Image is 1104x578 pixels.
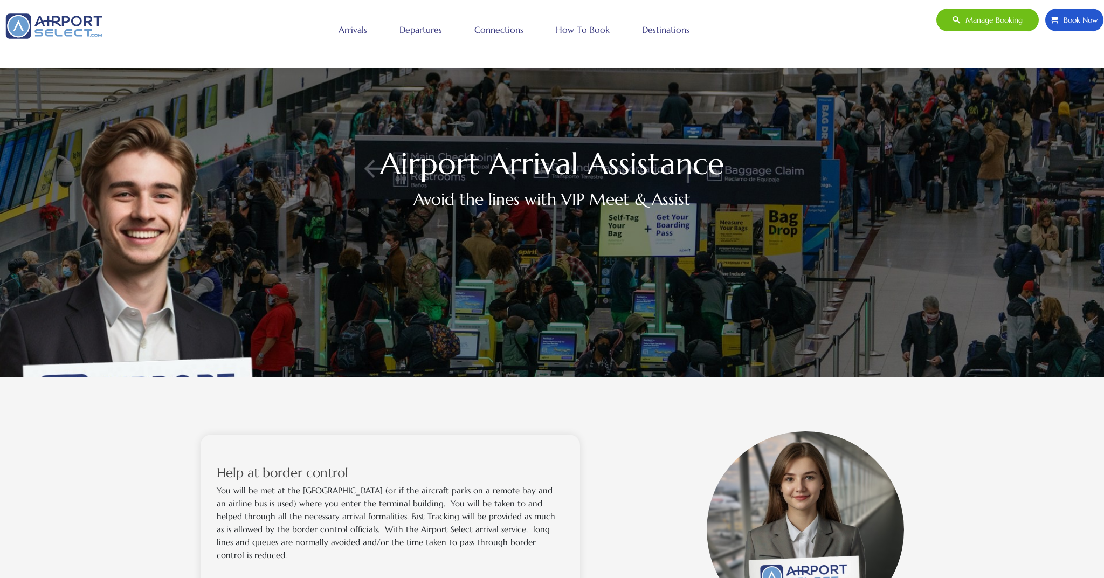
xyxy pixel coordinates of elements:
[336,16,370,43] a: Arrivals
[1058,9,1098,31] span: Book Now
[201,152,904,176] h1: Airport Arrival Assistance
[1045,8,1104,32] a: Book Now
[472,16,526,43] a: Connections
[936,8,1039,32] a: Manage booking
[397,16,445,43] a: Departures
[201,187,904,211] h2: Avoid the lines with VIP Meet & Assist
[960,9,1023,31] span: Manage booking
[217,467,564,479] h2: Help at border control
[639,16,692,43] a: Destinations
[217,484,564,562] p: You will be met at the [GEOGRAPHIC_DATA] (or if the aircraft parks on a remote bay and an airline...
[553,16,612,43] a: How to book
